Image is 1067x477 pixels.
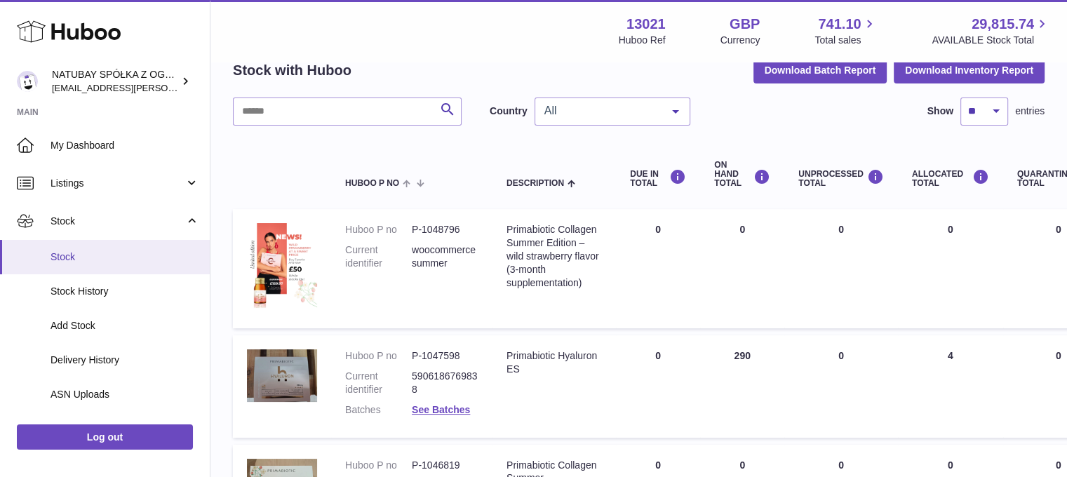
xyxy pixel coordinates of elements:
td: 0 [898,209,1003,328]
label: Show [927,105,953,118]
dd: woocommercesummer [412,243,478,270]
span: Total sales [814,34,877,47]
div: ON HAND Total [714,161,770,189]
div: Primabiotic Collagen Summer Edition – wild strawberry flavor (3-month supplementation) [506,223,602,289]
dd: P-1046819 [412,459,478,472]
span: All [541,104,662,118]
span: ASN Uploads [51,388,199,401]
span: 0 [1056,224,1061,235]
td: 0 [616,335,700,438]
span: entries [1015,105,1045,118]
span: Description [506,179,564,188]
span: 741.10 [818,15,861,34]
img: product image [247,349,317,402]
td: 0 [700,209,784,328]
dt: Current identifier [345,243,412,270]
dd: 5906186769838 [412,370,478,396]
span: My Dashboard [51,139,199,152]
span: Stock [51,215,184,228]
span: 0 [1056,350,1061,361]
span: Huboo P no [345,179,399,188]
div: NATUBAY SPÓŁKA Z OGRANICZONĄ ODPOWIEDZIALNOŚCIĄ [52,68,178,95]
button: Download Batch Report [753,58,887,83]
dt: Huboo P no [345,459,412,472]
div: Huboo Ref [619,34,666,47]
dd: P-1047598 [412,349,478,363]
dt: Current identifier [345,370,412,396]
td: 4 [898,335,1003,438]
span: Stock [51,250,199,264]
label: Country [490,105,528,118]
span: 0 [1056,459,1061,471]
strong: GBP [730,15,760,34]
a: 741.10 Total sales [814,15,877,47]
a: See Batches [412,404,470,415]
dt: Huboo P no [345,223,412,236]
span: [EMAIL_ADDRESS][PERSON_NAME][DOMAIN_NAME] [52,82,281,93]
span: AVAILABLE Stock Total [932,34,1050,47]
img: product image [247,223,317,311]
span: Listings [51,177,184,190]
h2: Stock with Huboo [233,61,351,80]
div: DUE IN TOTAL [630,169,686,188]
span: Delivery History [51,354,199,367]
a: Log out [17,424,193,450]
div: UNPROCESSED Total [798,169,884,188]
button: Download Inventory Report [894,58,1045,83]
td: 0 [616,209,700,328]
td: 0 [784,335,898,438]
dt: Batches [345,403,412,417]
div: ALLOCATED Total [912,169,989,188]
dt: Huboo P no [345,349,412,363]
td: 0 [784,209,898,328]
div: Currency [720,34,760,47]
span: 29,815.74 [972,15,1034,34]
div: Primabiotic Hyaluron ES [506,349,602,376]
img: kacper.antkowski@natubay.pl [17,71,38,92]
dd: P-1048796 [412,223,478,236]
span: Add Stock [51,319,199,332]
span: Stock History [51,285,199,298]
td: 290 [700,335,784,438]
strong: 13021 [626,15,666,34]
a: 29,815.74 AVAILABLE Stock Total [932,15,1050,47]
